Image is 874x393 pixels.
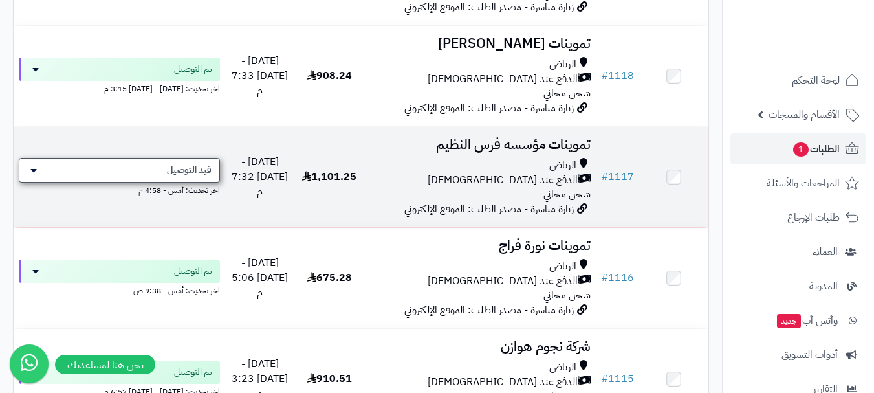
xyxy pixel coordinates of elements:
[543,186,591,202] span: شحن مجاني
[549,360,576,375] span: الرياض
[19,81,220,95] div: اخر تحديث: [DATE] - [DATE] 3:15 م
[369,36,591,51] h3: تموينات [PERSON_NAME]
[19,283,220,297] div: اخر تحديث: أمس - 9:38 ص
[809,277,838,295] span: المدونة
[792,140,840,158] span: الطلبات
[549,259,576,274] span: الرياض
[730,133,866,164] a: الطلبات1
[601,68,634,84] a: #1118
[174,265,212,278] span: تم التوصيل
[601,169,608,185] span: #
[549,57,576,72] span: الرياض
[730,305,866,336] a: وآتس آبجديد
[302,169,356,185] span: 1,101.25
[601,371,634,387] a: #1115
[792,71,840,89] span: لوحة التحكم
[787,208,840,227] span: طلبات الإرجاع
[730,168,866,199] a: المراجعات والأسئلة
[543,287,591,303] span: شحن مجاني
[601,169,634,185] a: #1117
[781,346,838,364] span: أدوات التسويق
[730,236,866,267] a: العملاء
[601,270,608,286] span: #
[793,142,809,157] span: 1
[767,174,840,192] span: المراجعات والأسئلة
[776,311,838,330] span: وآتس آب
[404,100,574,116] span: زيارة مباشرة - مصدر الطلب: الموقع الإلكتروني
[549,158,576,173] span: الرياض
[428,375,578,390] span: الدفع عند [DEMOGRAPHIC_DATA]
[428,274,578,289] span: الدفع عند [DEMOGRAPHIC_DATA]
[232,154,288,199] span: [DATE] - [DATE] 7:32 م
[777,314,801,328] span: جديد
[601,371,608,387] span: #
[174,366,212,379] span: تم التوصيل
[232,53,288,98] span: [DATE] - [DATE] 7:33 م
[404,201,574,217] span: زيارة مباشرة - مصدر الطلب: الموقع الإلكتروني
[404,302,574,318] span: زيارة مباشرة - مصدر الطلب: الموقع الإلكتروني
[730,202,866,233] a: طلبات الإرجاع
[19,183,220,196] div: اخر تحديث: أمس - 4:58 م
[601,270,634,286] a: #1116
[543,85,591,101] span: شحن مجاني
[786,36,862,63] img: logo-2.png
[769,106,840,124] span: الأقسام والمنتجات
[601,68,608,84] span: #
[730,271,866,302] a: المدونة
[307,68,352,84] span: 908.24
[369,137,591,152] h3: تموينات مؤسسه فرس النظيم
[730,339,866,370] a: أدوات التسويق
[428,72,578,87] span: الدفع عند [DEMOGRAPHIC_DATA]
[307,270,352,286] span: 675.28
[730,65,866,96] a: لوحة التحكم
[232,255,288,300] span: [DATE] - [DATE] 5:06 م
[369,339,591,354] h3: شركة نجوم هوازن
[813,243,838,261] span: العملاء
[369,238,591,253] h3: تموينات نورة فراج
[428,173,578,188] span: الدفع عند [DEMOGRAPHIC_DATA]
[174,63,212,76] span: تم التوصيل
[167,164,212,177] span: قيد التوصيل
[307,371,352,387] span: 910.51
